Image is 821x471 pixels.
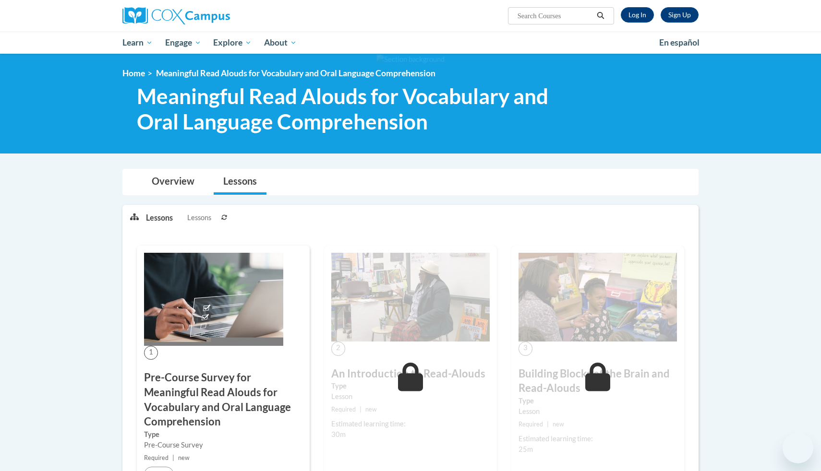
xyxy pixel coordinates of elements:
img: Course Image [331,253,490,342]
a: Log In [621,7,654,23]
span: 30m [331,430,346,438]
span: 3 [519,341,532,355]
p: Lessons [146,212,173,223]
a: En español [653,33,706,53]
h3: Building Blocks of the Brain and Read-Alouds [519,366,677,396]
a: Cox Campus [122,7,305,24]
img: Course Image [144,253,283,346]
div: Estimated learning time: [331,419,490,429]
span: Meaningful Read Alouds for Vocabulary and Oral Language Comprehension [156,68,435,78]
span: Required [519,421,543,428]
h3: An Introduction to Read-Alouds [331,366,490,381]
span: 1 [144,346,158,360]
span: new [365,406,377,413]
span: Required [144,454,169,461]
span: | [360,406,362,413]
span: Lessons [187,212,211,223]
span: 2 [331,341,345,355]
button: Search [593,10,608,22]
span: Required [331,406,356,413]
h3: Pre-Course Survey for Meaningful Read Alouds for Vocabulary and Oral Language Comprehension [144,370,302,429]
div: Lesson [331,391,490,402]
div: Lesson [519,406,677,417]
a: Register [661,7,699,23]
span: new [178,454,190,461]
span: | [547,421,549,428]
span: new [553,421,564,428]
label: Type [331,381,490,391]
span: Explore [213,37,252,48]
span: En español [659,37,700,47]
iframe: Button to launch messaging window [783,433,813,463]
span: Learn [122,37,153,48]
input: Search Courses [517,10,593,22]
div: Pre-Course Survey [144,440,302,450]
a: Home [122,68,145,78]
a: Explore [207,32,258,54]
img: Section background [376,54,445,65]
label: Type [519,396,677,406]
span: 25m [519,445,533,453]
div: Main menu [108,32,713,54]
span: Engage [165,37,201,48]
a: Overview [142,169,204,195]
span: Meaningful Read Alouds for Vocabulary and Oral Language Comprehension [137,83,566,134]
label: Type [144,429,302,440]
div: Estimated learning time: [519,434,677,444]
span: | [172,454,174,461]
a: Engage [159,32,207,54]
span: About [264,37,297,48]
img: Cox Campus [122,7,230,24]
a: Lessons [214,169,266,195]
a: About [258,32,303,54]
a: Learn [116,32,159,54]
img: Course Image [519,253,677,342]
